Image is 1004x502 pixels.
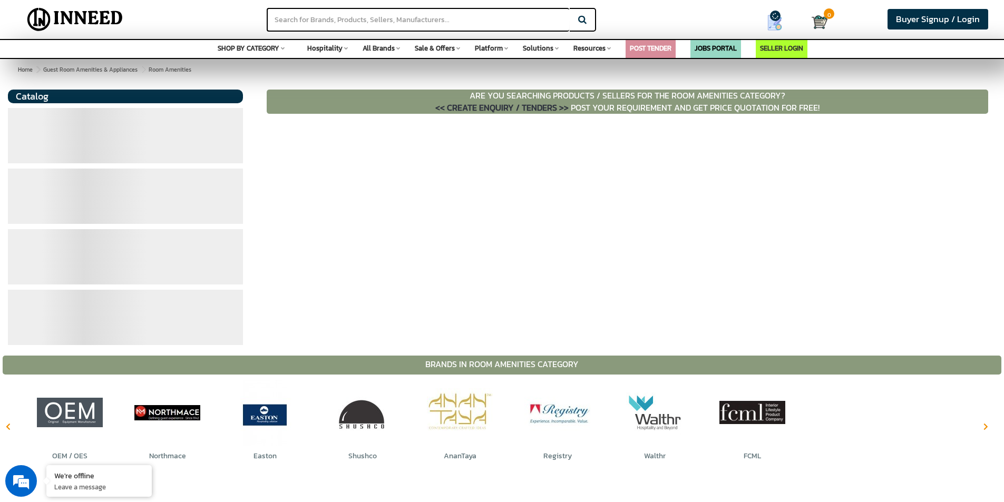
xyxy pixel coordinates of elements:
a: << CREATE ENQUIRY / TENDERS >> [435,101,571,114]
img: 577-medium_default.jpg [37,380,103,446]
div: Registry [509,451,606,461]
span: 0 [824,8,834,19]
a: OEM / OES [21,380,119,461]
span: Hospitality [307,43,343,53]
p: Leave a message [54,482,144,491]
div: Easton [216,451,314,461]
span: Solutions [523,43,553,53]
img: 43-medium_default.jpg [134,380,200,446]
div: We're offline [54,470,144,480]
a: Northmace [119,380,216,461]
a: Cart 0 [812,11,822,34]
div: Shushco [314,451,411,461]
a: Home [16,63,35,76]
span: Sale & Offers [415,43,455,53]
span: > [36,65,40,74]
a: Easton [216,380,314,461]
span: Resources [573,43,606,53]
a: Guest Room Amenities & Appliances [41,63,140,76]
span: Guest Room Amenities & Appliances [43,65,138,74]
a: Buyer Signup / Login [888,9,988,29]
img: 197-medium_default.jpg [427,380,493,446]
a: SELLER LOGIN [760,43,803,53]
div: AnanTaya [411,451,509,461]
img: Inneed.Market [18,6,132,33]
div: Brands in Room Amenities Category [3,356,1001,375]
a: Shushco [314,380,411,461]
div: Northmace [119,451,216,461]
a: AnanTaya [411,380,509,461]
img: 48-medium_default.jpg [232,380,298,446]
a: POST TENDER [630,43,671,53]
div: OEM / OES [21,451,119,461]
span: Platform [475,43,503,53]
span: Catalog [16,89,48,103]
img: Show My Quotes [767,15,783,31]
img: 93-medium_default.jpg [329,380,395,446]
a: Registry [509,380,606,461]
img: Cart [812,14,827,30]
a: JOBS PORTAL [695,43,737,53]
div: FCML [704,451,801,461]
img: 234-medium_default.jpg [719,380,785,446]
span: Buyer Signup / Login [896,13,980,26]
span: SHOP BY CATEGORY [218,43,279,53]
button: Next [980,412,991,423]
span: All Brands [363,43,395,53]
span: > [141,63,147,76]
button: Previous [3,412,13,423]
div: Walthr [606,451,704,461]
span: << CREATE ENQUIRY / TENDERS >> [435,101,569,114]
p: ARE YOU SEARCHING PRODUCTS / SELLERS FOR THE Room Amenities CATEGORY? POST YOUR REQUIREMENT AND G... [267,90,988,114]
span: Room Amenities [41,65,191,74]
img: 351-medium_default.jpg [524,380,590,446]
img: 350-medium_default.jpg [622,380,688,446]
a: my Quotes [746,11,812,35]
input: Search for Brands, Products, Sellers, Manufacturers... [267,8,569,32]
